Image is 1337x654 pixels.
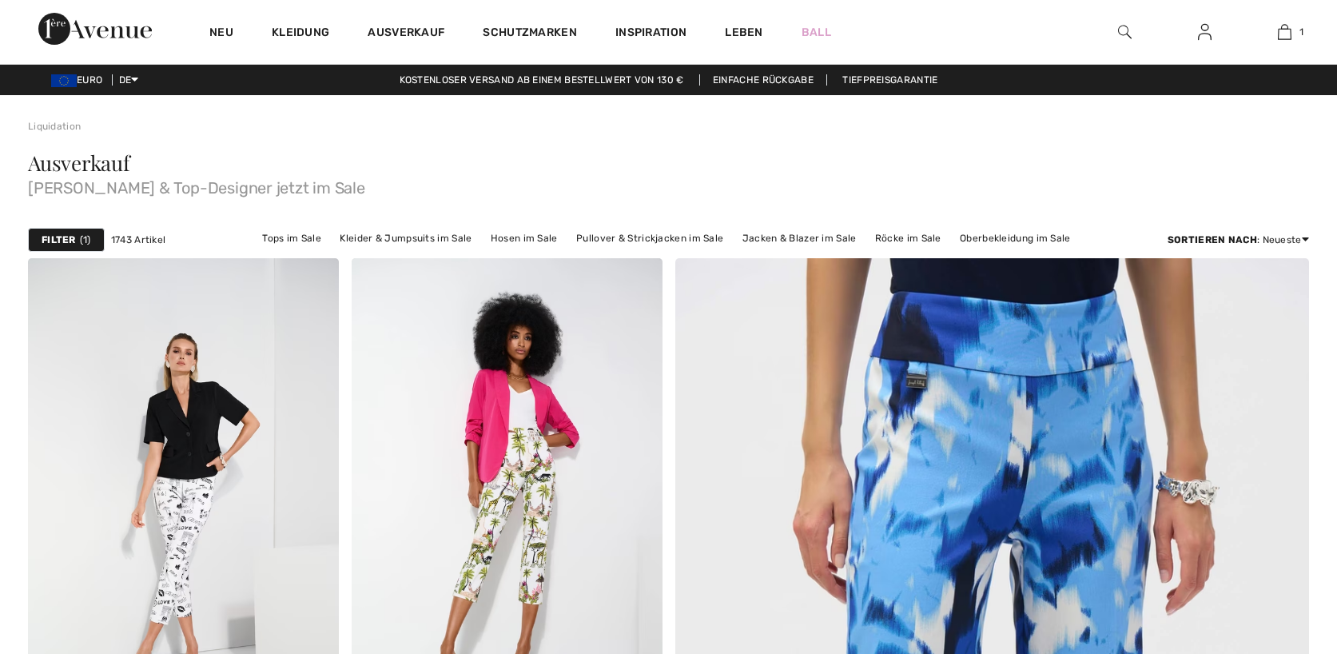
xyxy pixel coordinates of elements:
[254,228,329,249] a: Tops im Sale
[699,74,827,86] a: Einfache Rückgabe
[119,74,132,86] font: DE
[51,74,77,87] img: Euro
[1168,234,1302,245] font: : Neueste
[209,26,233,42] a: Neu
[272,26,329,42] a: Kleidung
[483,228,566,249] a: Hosen im Sale
[867,228,949,249] a: Röcke im Sale
[38,13,152,45] img: Avenida 1ère
[1168,234,1257,245] strong: Sortieren nach
[1299,25,1303,39] span: 1
[725,24,763,41] a: Leben
[28,121,81,132] a: Liquidation
[1278,22,1291,42] img: Meine Tasche
[1198,22,1212,42] img: Meine Infos
[1118,22,1132,42] img: Durchsuchen Sie die Website
[111,233,166,247] span: 1743 Artikel
[1245,22,1323,42] a: 1
[952,228,1079,249] a: Oberbekleidung im Sale
[42,233,76,247] strong: Filter
[830,74,950,86] a: Tiefpreisgarantie
[28,173,1309,196] span: [PERSON_NAME] & Top-Designer jetzt im Sale
[51,74,109,86] span: EURO
[332,228,479,249] a: Kleider & Jumpsuits im Sale
[80,233,91,247] span: 1
[28,149,130,177] span: Ausverkauf
[734,228,865,249] a: Jacken & Blazer im Sale
[368,26,444,42] a: Ausverkauf
[568,228,731,249] a: Pullover & Strickjacken im Sale
[483,26,577,42] a: Schutzmarken
[615,26,686,42] span: Inspiration
[1185,22,1224,42] a: Sign In
[802,24,831,41] a: Ball
[387,74,697,86] a: Kostenloser Versand ab einem Bestellwert von 130 €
